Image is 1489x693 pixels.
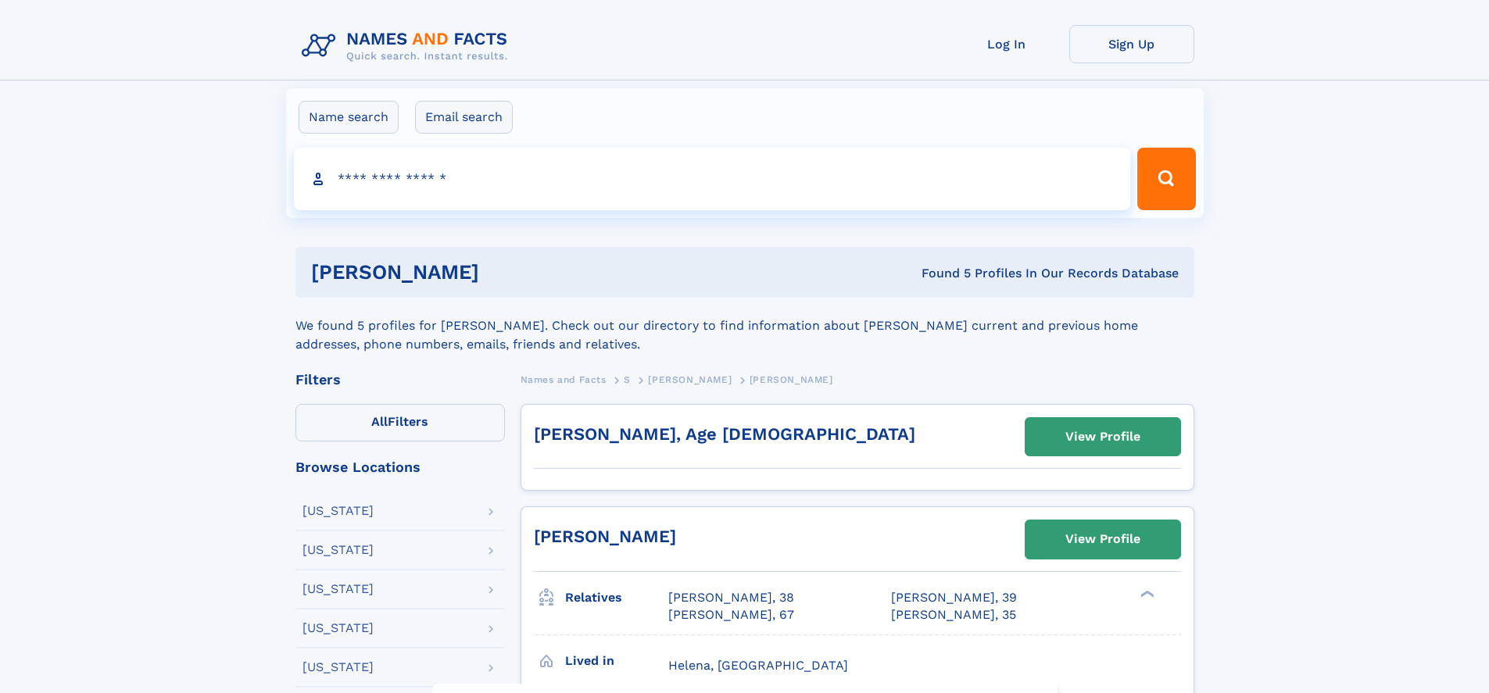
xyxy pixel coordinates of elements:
img: Logo Names and Facts [295,25,521,67]
span: All [371,414,388,429]
a: [PERSON_NAME], 38 [668,589,794,606]
a: View Profile [1025,520,1180,558]
a: Log In [944,25,1069,63]
a: [PERSON_NAME] [648,370,732,389]
span: [PERSON_NAME] [750,374,833,385]
h3: Relatives [565,584,668,611]
span: S [624,374,631,385]
a: View Profile [1025,418,1180,455]
div: Browse Locations [295,460,505,474]
div: [US_STATE] [302,544,374,556]
a: Sign Up [1069,25,1194,63]
div: [US_STATE] [302,505,374,517]
a: Names and Facts [521,370,607,389]
a: [PERSON_NAME], 39 [891,589,1017,606]
a: [PERSON_NAME] [534,527,676,546]
div: [US_STATE] [302,622,374,634]
label: Name search [299,101,399,134]
div: View Profile [1065,419,1140,455]
label: Filters [295,404,505,441]
label: Email search [415,101,513,134]
a: [PERSON_NAME], Age [DEMOGRAPHIC_DATA] [534,424,915,444]
span: Helena, [GEOGRAPHIC_DATA] [668,658,848,673]
button: Search Button [1137,148,1195,210]
a: [PERSON_NAME], 67 [668,606,794,623]
div: Found 5 Profiles In Our Records Database [700,265,1179,282]
div: ❯ [1136,588,1155,598]
h3: Lived in [565,648,668,674]
div: View Profile [1065,521,1140,557]
div: [US_STATE] [302,661,374,673]
a: S [624,370,631,389]
input: search input [294,148,1131,210]
a: [PERSON_NAME], 35 [891,606,1016,623]
span: [PERSON_NAME] [648,374,732,385]
div: [US_STATE] [302,583,374,595]
h1: [PERSON_NAME] [311,263,700,282]
div: Filters [295,373,505,387]
div: We found 5 profiles for [PERSON_NAME]. Check out our directory to find information about [PERSON_... [295,298,1194,354]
